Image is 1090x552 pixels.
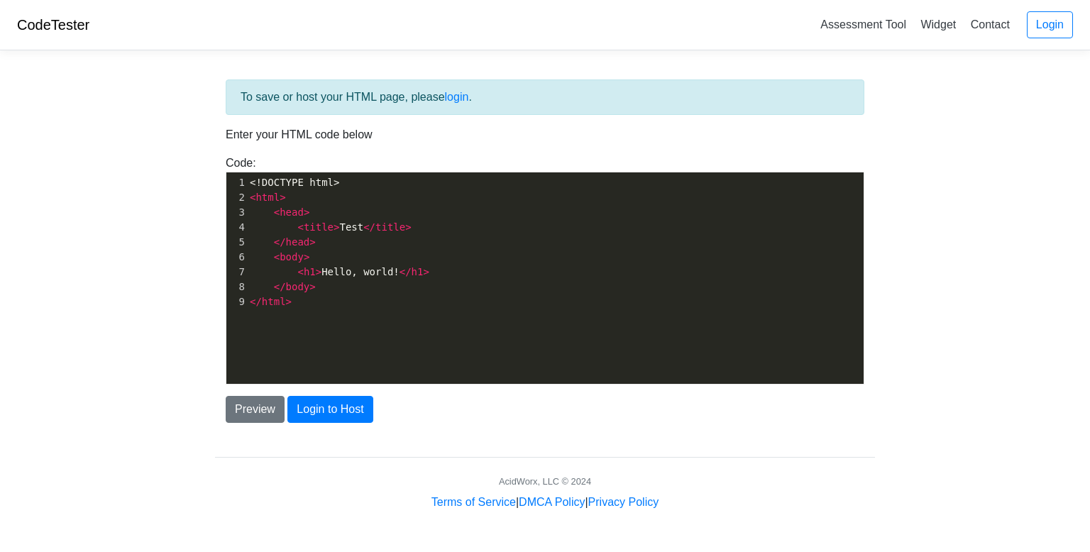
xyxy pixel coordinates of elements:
a: Assessment Tool [815,13,912,36]
span: > [304,251,309,263]
span: > [316,266,321,277]
span: title [375,221,405,233]
a: login [445,91,469,103]
div: 4 [226,220,247,235]
div: 1 [226,175,247,190]
span: html [255,192,280,203]
span: h1 [304,266,316,277]
span: > [309,236,315,248]
span: > [334,221,339,233]
span: title [304,221,334,233]
a: Privacy Policy [588,496,659,508]
span: Test [250,221,412,233]
span: > [304,206,309,218]
span: </ [363,221,375,233]
a: Widget [915,13,962,36]
span: head [286,236,310,248]
span: </ [274,281,286,292]
div: 5 [226,235,247,250]
div: 9 [226,294,247,309]
button: Login to Host [287,396,373,423]
span: head [280,206,304,218]
a: CodeTester [17,17,89,33]
span: < [274,206,280,218]
span: html [262,296,286,307]
span: < [297,221,303,233]
span: > [405,221,411,233]
div: 2 [226,190,247,205]
div: 3 [226,205,247,220]
a: Login [1027,11,1073,38]
a: DMCA Policy [519,496,585,508]
span: > [280,192,285,203]
span: < [274,251,280,263]
div: AcidWorx, LLC © 2024 [499,475,591,488]
div: To save or host your HTML page, please . [226,79,864,115]
span: body [280,251,304,263]
button: Preview [226,396,285,423]
span: </ [250,296,262,307]
span: body [286,281,310,292]
div: 8 [226,280,247,294]
a: Contact [965,13,1015,36]
span: h1 [412,266,424,277]
div: 7 [226,265,247,280]
p: Enter your HTML code below [226,126,864,143]
span: </ [400,266,412,277]
span: < [250,192,255,203]
span: Hello, world! [250,266,429,277]
div: Code: [215,155,875,385]
a: Terms of Service [431,496,516,508]
div: 6 [226,250,247,265]
span: < [297,266,303,277]
div: | | [431,494,659,511]
span: > [423,266,429,277]
span: </ [274,236,286,248]
span: > [309,281,315,292]
span: > [286,296,292,307]
span: <!DOCTYPE html> [250,177,339,188]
